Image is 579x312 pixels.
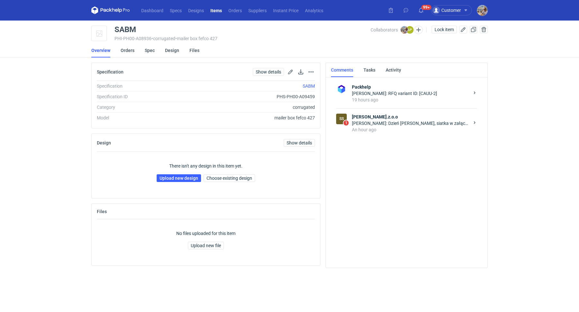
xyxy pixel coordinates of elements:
div: SABM [115,26,136,33]
button: Edit collaborators [414,26,423,34]
button: Actions [307,68,315,76]
span: Collaborators [371,27,398,32]
strong: Packhelp [352,84,469,90]
svg: Packhelp Pro [91,6,130,14]
button: Lock item [432,26,457,33]
div: Category [97,104,184,110]
figcaption: SS [336,114,347,124]
a: Specs [167,6,185,14]
div: PHS-PH00-A09459 [184,93,315,100]
a: Dashboard [138,6,167,14]
div: [PERSON_NAME]: Dzień [PERSON_NAME], siatka w załączniku. [352,120,469,126]
a: Show details [253,68,284,76]
a: Analytics [302,6,326,14]
span: 1 [344,120,349,126]
button: Customer [431,5,477,15]
span: Upload new file [191,243,221,248]
button: Choose existing design [204,174,255,182]
h2: Specification [97,69,124,74]
img: Michał Palasek [477,5,488,16]
span: Lock item [435,27,454,32]
a: Comments [331,63,353,77]
span: Choose existing design [207,176,252,180]
button: Delete item [480,26,488,33]
a: Files [189,43,199,57]
strong: [PERSON_NAME].z.o.o [352,114,469,120]
img: Packhelp [336,84,347,94]
a: Overview [91,43,110,57]
div: Customer [432,6,461,14]
span: • corrugated [152,36,175,41]
figcaption: ŁP [406,26,414,34]
a: Activity [386,63,401,77]
div: mailer box fefco 427 [184,115,315,121]
a: Suppliers [245,6,270,14]
a: Designs [185,6,207,14]
h2: Design [97,140,111,145]
div: Model [97,115,184,121]
h2: Files [97,209,107,214]
a: Design [165,43,179,57]
button: Edit item [459,26,467,33]
span: • mailer box fefco 427 [175,36,217,41]
p: There isn't any design in this item yet. [169,163,243,169]
a: Upload new design [157,174,201,182]
a: Items [207,6,225,14]
img: Michał Palasek [400,26,408,34]
div: An hour ago [352,126,469,133]
a: Tasks [363,63,375,77]
a: Spec [145,43,155,57]
div: 19 hours ago [352,97,469,103]
div: Specification ID [97,93,184,100]
div: Serwach Sp.z.o.o [336,114,347,124]
div: corrugated [184,104,315,110]
button: Duplicate Item [470,26,477,33]
a: Orders [121,43,134,57]
p: No files uploaded for this item [176,230,235,237]
a: SABM [303,83,315,89]
div: PHI-PH00-A08936 [115,36,371,41]
a: Orders [225,6,245,14]
a: Instant Price [270,6,302,14]
button: Download specification [297,68,305,76]
button: Upload new file [188,242,224,249]
div: [PERSON_NAME]: RFQ variant ID: [CAUU-2] [352,90,469,97]
button: 99+ [416,5,426,15]
button: Edit spec [287,68,294,76]
div: Specification [97,83,184,89]
a: Show details [284,139,315,147]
